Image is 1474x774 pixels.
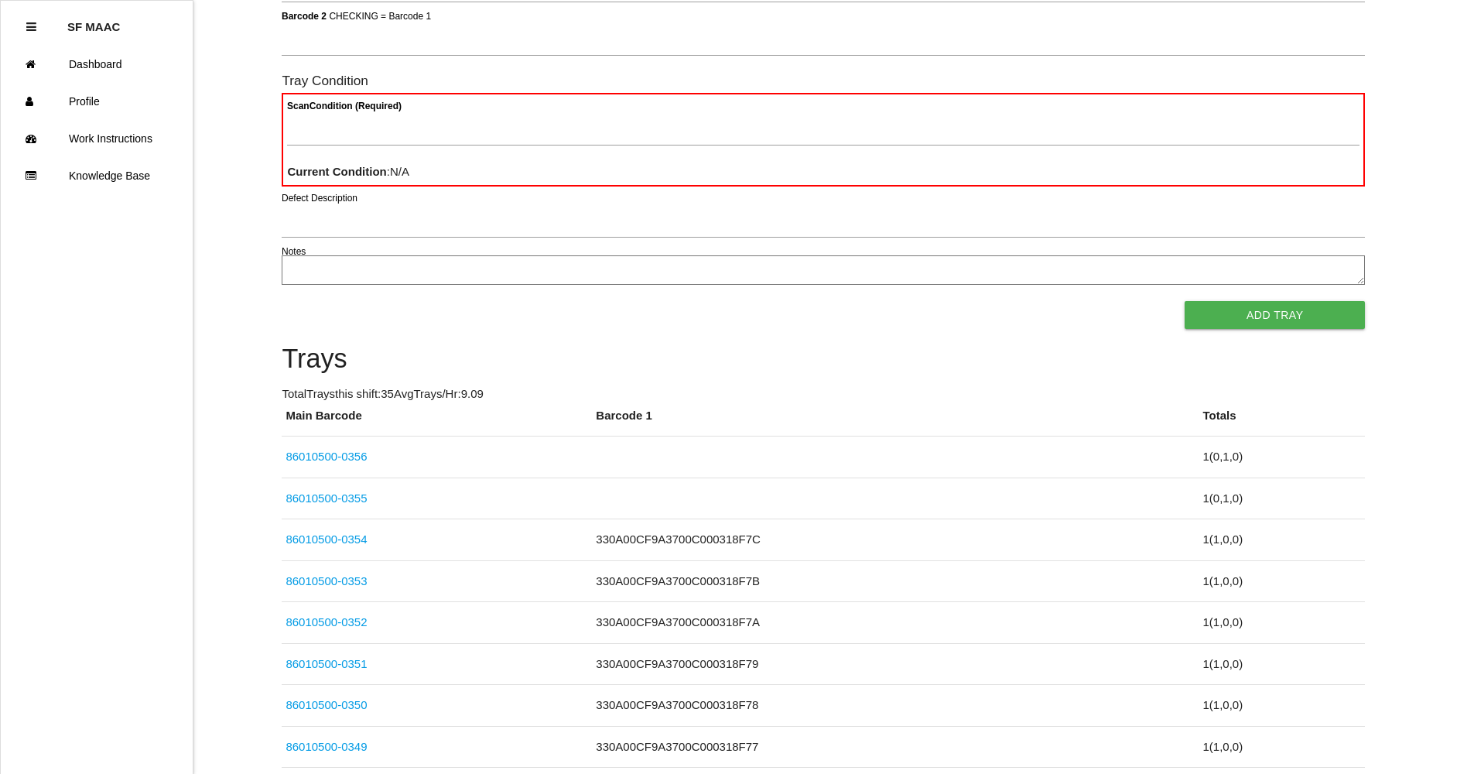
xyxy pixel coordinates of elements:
td: 330A00CF9A3700C000318F7A [592,602,1199,644]
a: 86010500-0351 [286,657,367,670]
b: Current Condition [287,165,386,178]
a: Work Instructions [1,120,193,157]
td: 1 ( 1 , 0 , 0 ) [1199,643,1365,685]
span: : N/A [287,165,409,178]
a: 86010500-0349 [286,740,367,753]
a: 86010500-0350 [286,698,367,711]
th: Barcode 1 [592,407,1199,437]
a: 86010500-0356 [286,450,367,463]
a: 86010500-0352 [286,615,367,628]
a: 86010500-0353 [286,574,367,587]
td: 330A00CF9A3700C000318F7C [592,519,1199,561]
h4: Trays [282,344,1365,374]
label: Defect Description [282,191,357,205]
td: 1 ( 0 , 1 , 0 ) [1199,437,1365,478]
a: Knowledge Base [1,157,193,194]
a: 86010500-0355 [286,491,367,505]
td: 330A00CF9A3700C000318F78 [592,685,1199,727]
b: Barcode 2 [282,10,327,21]
td: 1 ( 1 , 0 , 0 ) [1199,685,1365,727]
td: 1 ( 1 , 0 , 0 ) [1199,726,1365,768]
td: 1 ( 0 , 1 , 0 ) [1199,478,1365,519]
p: Total Trays this shift: 35 Avg Trays /Hr: 9.09 [282,385,1365,403]
span: CHECKING = Barcode 1 [330,10,432,21]
a: Dashboard [1,46,193,83]
th: Totals [1199,407,1365,437]
button: Add Tray [1185,301,1365,329]
td: 330A00CF9A3700C000318F79 [592,643,1199,685]
td: 1 ( 1 , 0 , 0 ) [1199,519,1365,561]
label: Notes [282,245,306,259]
a: Profile [1,83,193,120]
td: 330A00CF9A3700C000318F7B [592,560,1199,602]
a: 86010500-0354 [286,533,367,546]
td: 330A00CF9A3700C000318F77 [592,726,1199,768]
td: 1 ( 1 , 0 , 0 ) [1199,602,1365,644]
div: Close [26,9,36,46]
td: 1 ( 1 , 0 , 0 ) [1199,560,1365,602]
th: Main Barcode [282,407,592,437]
h6: Tray Condition [282,74,1365,88]
b: Scan Condition (Required) [287,101,402,111]
p: SF MAAC [67,9,120,33]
